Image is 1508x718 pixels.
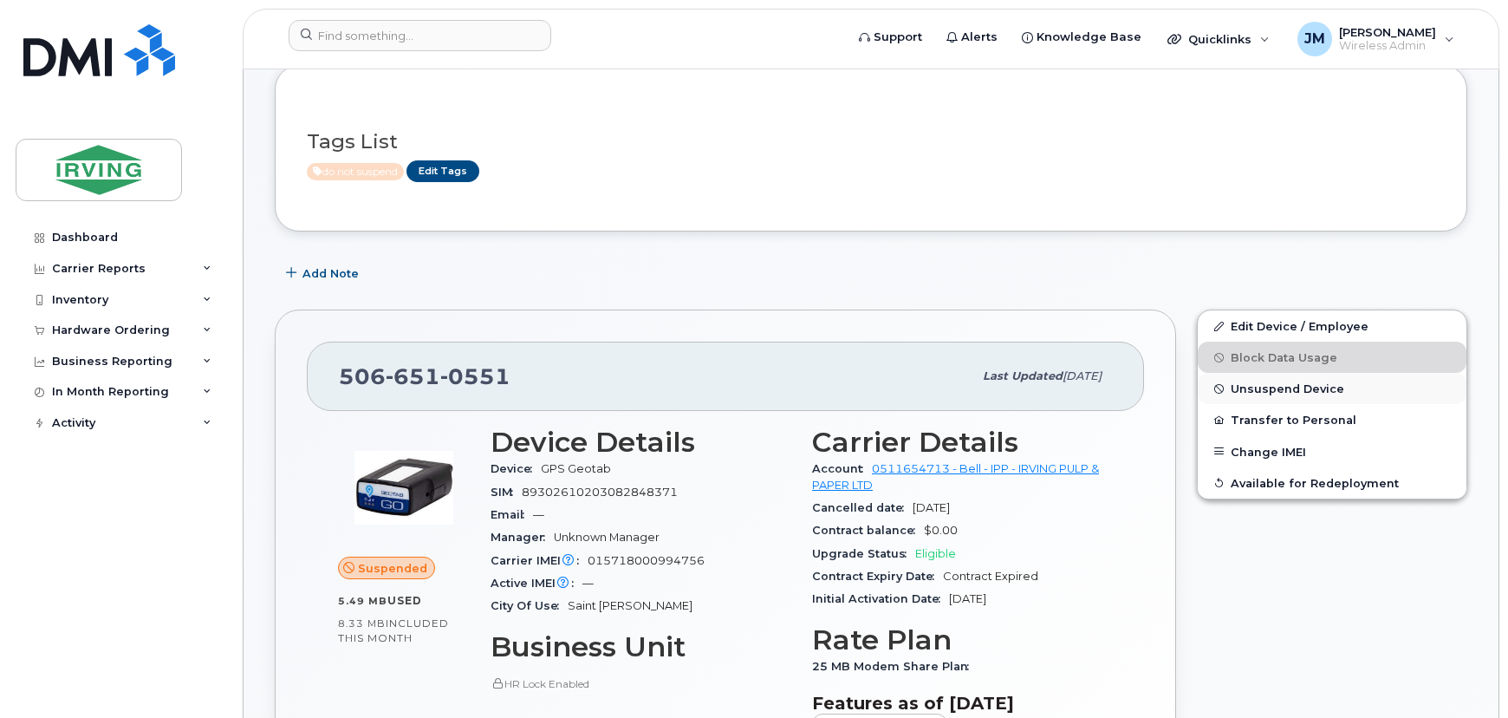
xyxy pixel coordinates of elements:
[949,592,986,605] span: [DATE]
[812,547,915,560] span: Upgrade Status
[1188,32,1251,46] span: Quicklinks
[491,676,791,691] p: HR Lock Enabled
[338,595,387,607] span: 5.49 MB
[812,524,924,537] span: Contract balance
[1231,476,1399,489] span: Available for Redeployment
[1198,310,1466,342] a: Edit Device / Employee
[812,693,1113,714] h3: Features as of [DATE]
[406,160,479,182] a: Edit Tags
[961,29,998,46] span: Alerts
[352,435,456,539] img: image20231002-3703462-1aj3rdm.jpeg
[440,363,510,389] span: 0551
[338,617,449,645] span: included this month
[1198,436,1466,467] button: Change IMEI
[491,486,522,499] span: SIM
[491,631,791,663] h3: Business Unit
[812,570,943,583] span: Contract Expiry Date
[307,163,404,180] span: Active
[1231,382,1344,395] span: Unsuspend Device
[491,508,533,521] span: Email
[541,462,611,475] span: GPS Geotab
[588,554,705,567] span: 015718000994756
[812,427,1113,458] h3: Carrier Details
[554,531,660,544] span: Unknown Manager
[387,594,422,607] span: used
[1010,20,1154,55] a: Knowledge Base
[289,20,551,51] input: Find something...
[934,20,1010,55] a: Alerts
[1285,22,1466,56] div: Janey McLaughlin
[338,617,386,630] span: 8.33 MB
[491,599,568,612] span: City Of Use
[275,258,374,289] button: Add Note
[1339,39,1436,53] span: Wireless Admin
[1037,29,1141,46] span: Knowledge Base
[812,462,1099,491] a: 0511654713 - Bell - IPP - IRVING PULP & PAPER LTD
[358,560,427,577] span: Suspended
[1304,29,1325,49] span: JM
[874,29,922,46] span: Support
[522,486,678,499] span: 89302610203082848371
[491,462,541,475] span: Device
[339,363,510,389] span: 506
[386,363,440,389] span: 651
[943,570,1038,583] span: Contract Expired
[1198,467,1466,499] button: Available for Redeployment
[1198,404,1466,435] button: Transfer to Personal
[812,501,913,514] span: Cancelled date
[491,554,588,567] span: Carrier IMEI
[913,501,950,514] span: [DATE]
[812,660,978,673] span: 25 MB Modem Share Plan
[915,547,956,560] span: Eligible
[491,427,791,458] h3: Device Details
[582,577,594,590] span: —
[302,265,359,282] span: Add Note
[1198,342,1466,373] button: Block Data Usage
[1155,22,1282,56] div: Quicklinks
[924,524,958,537] span: $0.00
[812,462,872,475] span: Account
[307,131,1435,153] h3: Tags List
[847,20,934,55] a: Support
[568,599,692,612] span: Saint [PERSON_NAME]
[1063,369,1102,382] span: [DATE]
[491,577,582,590] span: Active IMEI
[491,531,554,544] span: Manager
[533,508,544,521] span: —
[812,592,949,605] span: Initial Activation Date
[983,369,1063,382] span: Last updated
[812,624,1113,656] h3: Rate Plan
[1339,25,1436,39] span: [PERSON_NAME]
[1198,373,1466,404] button: Unsuspend Device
